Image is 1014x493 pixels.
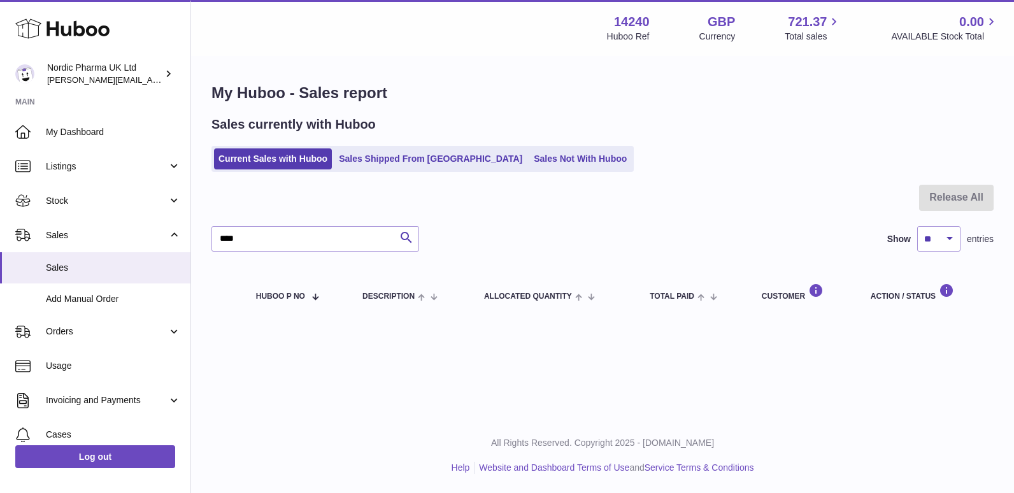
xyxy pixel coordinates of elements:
[46,325,168,338] span: Orders
[967,233,994,245] span: entries
[650,292,694,301] span: Total paid
[708,13,735,31] strong: GBP
[46,293,181,305] span: Add Manual Order
[762,283,845,301] div: Customer
[479,462,629,473] a: Website and Dashboard Terms of Use
[211,83,994,103] h1: My Huboo - Sales report
[788,13,827,31] span: 721.37
[256,292,305,301] span: Huboo P no
[47,62,162,86] div: Nordic Pharma UK Ltd
[334,148,527,169] a: Sales Shipped From [GEOGRAPHIC_DATA]
[887,233,911,245] label: Show
[46,360,181,372] span: Usage
[452,462,470,473] a: Help
[46,195,168,207] span: Stock
[959,13,984,31] span: 0.00
[699,31,736,43] div: Currency
[871,283,981,301] div: Action / Status
[785,13,841,43] a: 721.37 Total sales
[362,292,415,301] span: Description
[46,229,168,241] span: Sales
[201,437,1004,449] p: All Rights Reserved. Copyright 2025 - [DOMAIN_NAME]
[475,462,753,474] li: and
[46,429,181,441] span: Cases
[46,126,181,138] span: My Dashboard
[15,445,175,468] a: Log out
[15,64,34,83] img: joe.plant@parapharmdev.com
[46,394,168,406] span: Invoicing and Payments
[607,31,650,43] div: Huboo Ref
[214,148,332,169] a: Current Sales with Huboo
[891,31,999,43] span: AVAILABLE Stock Total
[47,75,255,85] span: [PERSON_NAME][EMAIL_ADDRESS][DOMAIN_NAME]
[785,31,841,43] span: Total sales
[891,13,999,43] a: 0.00 AVAILABLE Stock Total
[46,262,181,274] span: Sales
[529,148,631,169] a: Sales Not With Huboo
[211,116,376,133] h2: Sales currently with Huboo
[614,13,650,31] strong: 14240
[46,161,168,173] span: Listings
[484,292,572,301] span: ALLOCATED Quantity
[645,462,754,473] a: Service Terms & Conditions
